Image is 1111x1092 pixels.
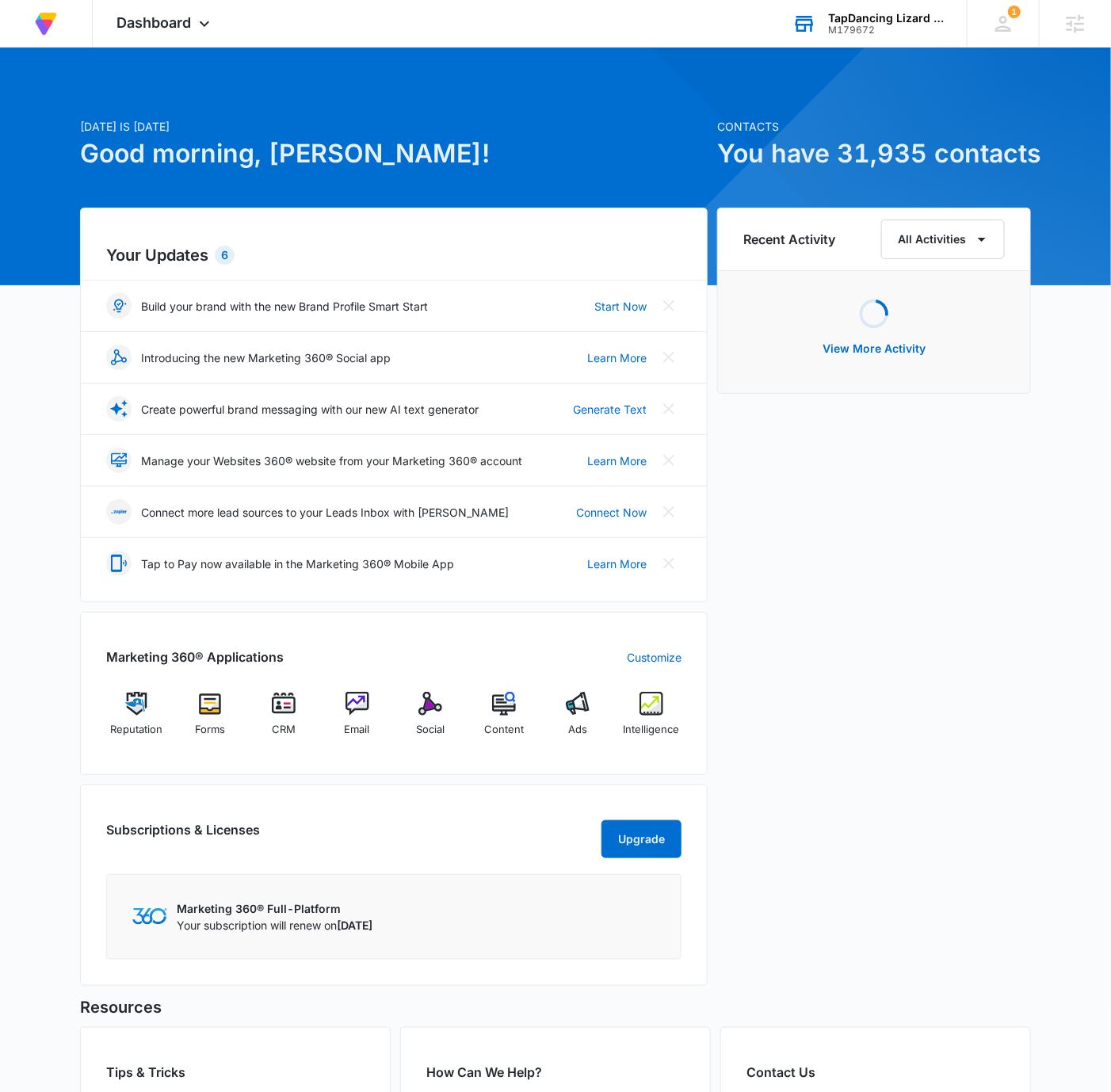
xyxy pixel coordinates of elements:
img: tab_keywords_by_traffic_grey.svg [158,92,170,105]
a: Ads [548,692,609,749]
a: Intelligence [620,692,681,749]
p: Your subscription will renew on [177,917,372,934]
span: [DATE] [337,918,372,932]
p: Introducing the new Marketing 360® Social app [141,349,391,366]
span: Email [345,722,370,738]
a: Reputation [106,692,167,749]
h1: You have 31,935 contacts [717,135,1031,173]
p: Build your brand with the new Brand Profile Smart Start [141,298,428,315]
div: account name [828,12,944,25]
div: 6 [215,246,235,265]
span: 1 [1008,6,1021,18]
button: All Activities [881,220,1005,259]
div: Keywords by Traffic [175,94,267,104]
div: Domain: [DOMAIN_NAME] [41,41,174,54]
a: Learn More [587,349,647,366]
h1: Good morning, [PERSON_NAME]! [80,135,708,173]
p: Create powerful brand messaging with our new AI text generator [141,401,479,418]
div: notifications count [1008,6,1021,18]
span: Forms [195,722,225,738]
img: Volusion [32,10,60,38]
h2: How Can We Help? [426,1063,685,1082]
h2: Marketing 360® Applications [106,647,284,666]
img: logo_orange.svg [25,25,38,38]
a: Start Now [594,298,647,315]
button: Close [656,448,681,473]
span: Dashboard [116,14,191,31]
a: Social [400,692,461,749]
button: Upgrade [601,820,681,858]
p: Connect more lead sources to your Leads Inbox with [PERSON_NAME] [141,504,509,521]
h6: Recent Activity [743,230,835,249]
a: Connect Now [576,504,647,521]
span: Content [484,722,524,738]
button: Close [656,396,681,422]
span: CRM [272,722,296,738]
a: Email [326,692,388,749]
button: Close [656,345,681,370]
a: Forms [180,692,241,749]
a: Learn More [587,556,647,572]
div: v 4.0.25 [44,25,78,38]
button: Close [656,499,681,525]
h2: Your Updates [106,243,681,267]
a: Learn More [587,452,647,469]
button: Close [656,293,681,319]
button: Close [656,551,681,576]
p: [DATE] is [DATE] [80,118,708,135]
a: Generate Text [573,401,647,418]
div: account id [828,25,944,36]
span: Intelligence [623,722,679,738]
p: Manage your Websites 360® website from your Marketing 360® account [141,452,522,469]
a: CRM [254,692,315,749]
span: Ads [568,722,587,738]
h2: Subscriptions & Licenses [106,820,260,852]
a: Customize [627,649,681,666]
p: Contacts [717,118,1031,135]
span: Social [416,722,445,738]
div: Domain Overview [60,94,142,104]
img: website_grey.svg [25,41,38,54]
span: Reputation [110,722,162,738]
img: Marketing 360 Logo [132,908,167,925]
h2: Tips & Tricks [106,1063,365,1082]
a: Content [474,692,535,749]
button: View More Activity [807,330,941,368]
img: tab_domain_overview_orange.svg [43,92,55,105]
p: Tap to Pay now available in the Marketing 360® Mobile App [141,556,454,572]
h5: Resources [80,995,1031,1019]
h2: Contact Us [746,1063,1005,1082]
p: Marketing 360® Full-Platform [177,900,372,917]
